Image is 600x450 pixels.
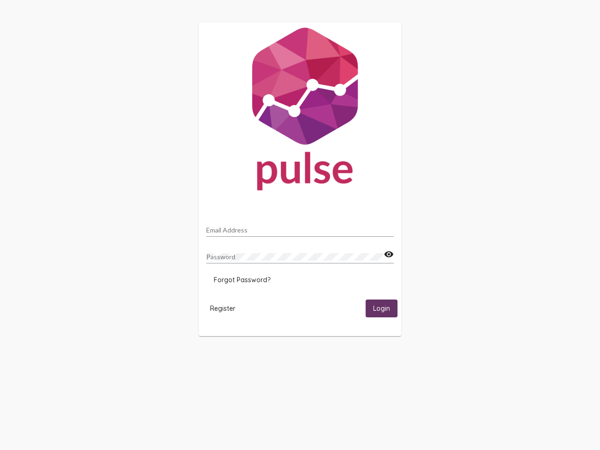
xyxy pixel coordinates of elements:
[214,276,270,284] span: Forgot Password?
[210,304,235,313] span: Register
[202,300,243,317] button: Register
[206,271,278,288] button: Forgot Password?
[366,300,397,317] button: Login
[199,22,401,200] img: Pulse For Good Logo
[373,305,390,313] span: Login
[384,249,394,260] mat-icon: visibility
